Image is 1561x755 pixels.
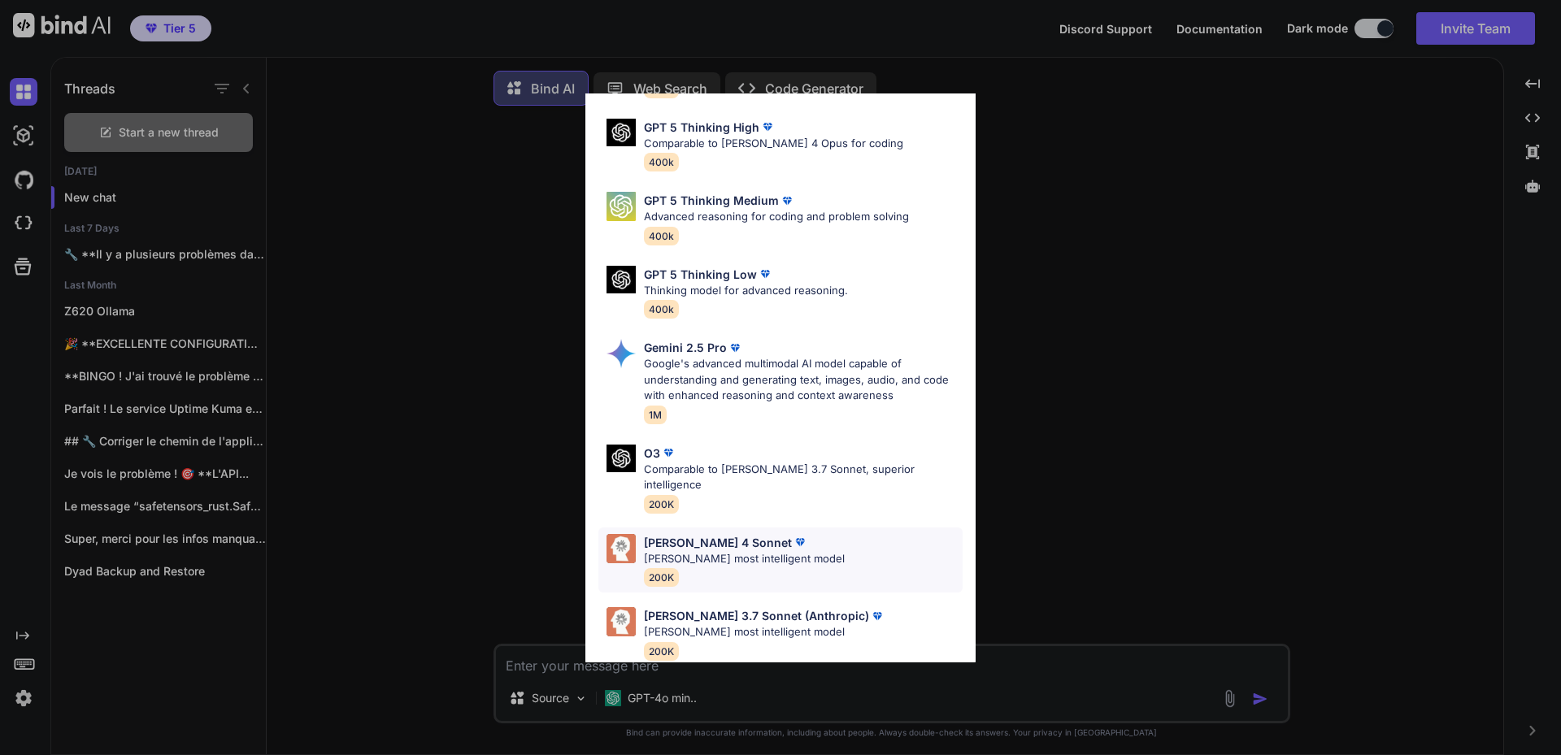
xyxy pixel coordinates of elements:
[644,119,759,136] p: GPT 5 Thinking High
[607,266,636,294] img: Pick Models
[644,339,727,356] p: Gemini 2.5 Pro
[644,642,679,661] span: 200K
[727,340,743,356] img: premium
[644,136,903,152] p: Comparable to [PERSON_NAME] 4 Opus for coding
[660,445,676,461] img: premium
[644,462,963,493] p: Comparable to [PERSON_NAME] 3.7 Sonnet, superior intelligence
[644,568,679,587] span: 200K
[644,624,885,640] p: [PERSON_NAME] most intelligent model
[779,193,795,209] img: premium
[644,266,757,283] p: GPT 5 Thinking Low
[644,300,679,319] span: 400k
[607,192,636,221] img: Pick Models
[644,153,679,171] span: 400k
[607,339,636,368] img: Pick Models
[757,266,773,282] img: premium
[644,356,963,404] p: Google's advanced multimodal AI model capable of understanding and generating text, images, audio...
[607,445,636,473] img: Pick Models
[607,534,636,563] img: Pick Models
[644,227,679,245] span: 400k
[644,445,660,462] p: O3
[607,119,636,147] img: Pick Models
[644,406,667,424] span: 1M
[644,534,792,551] p: [PERSON_NAME] 4 Sonnet
[644,607,869,624] p: [PERSON_NAME] 3.7 Sonnet (Anthropic)
[644,283,848,299] p: Thinking model for advanced reasoning.
[644,192,779,209] p: GPT 5 Thinking Medium
[759,119,776,135] img: premium
[607,607,636,636] img: Pick Models
[792,534,808,550] img: premium
[644,209,909,225] p: Advanced reasoning for coding and problem solving
[644,495,679,514] span: 200K
[644,551,845,567] p: [PERSON_NAME] most intelligent model
[869,608,885,624] img: premium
